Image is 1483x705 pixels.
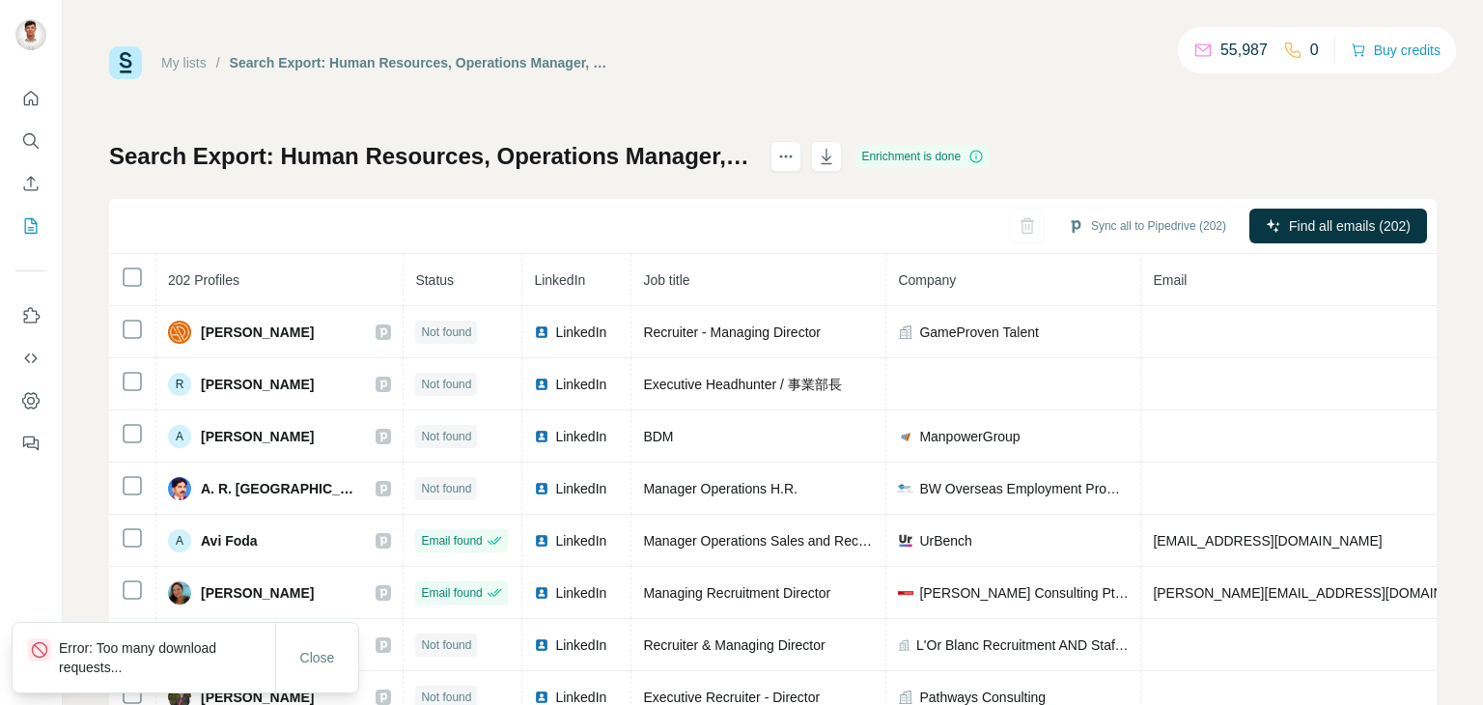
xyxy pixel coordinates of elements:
[161,55,207,70] a: My lists
[287,640,349,675] button: Close
[555,583,606,603] span: LinkedIn
[168,373,191,396] div: R
[643,637,825,653] span: Recruiter & Managing Director
[919,531,971,550] span: UrBench
[1054,211,1240,240] button: Sync all to Pipedrive (202)
[421,532,482,550] span: Email found
[555,531,606,550] span: LinkedIn
[643,585,830,601] span: Managing Recruitment Director
[643,690,820,705] span: Executive Recruiter - Director
[168,321,191,344] img: Avatar
[555,427,606,446] span: LinkedIn
[534,533,549,549] img: LinkedIn logo
[15,209,46,243] button: My lists
[300,648,335,667] span: Close
[898,585,913,601] img: company-logo
[168,581,191,605] img: Avatar
[534,637,549,653] img: LinkedIn logo
[534,377,549,392] img: LinkedIn logo
[555,375,606,394] span: LinkedIn
[421,376,471,393] span: Not found
[643,272,689,288] span: Job title
[1249,209,1427,243] button: Find all emails (202)
[201,427,314,446] span: [PERSON_NAME]
[230,53,613,72] div: Search Export: Human Resources, Operations Manager, Managing Director, Head of Operations, Execut...
[168,272,239,288] span: 202 Profiles
[15,81,46,116] button: Quick start
[643,324,821,340] span: Recruiter - Managing Director
[1289,216,1411,236] span: Find all emails (202)
[555,479,606,498] span: LinkedIn
[919,427,1020,446] span: ManpowerGroup
[421,324,471,341] span: Not found
[898,481,913,496] img: company-logo
[168,529,191,552] div: A
[534,585,549,601] img: LinkedIn logo
[201,479,356,498] span: A. R. [GEOGRAPHIC_DATA]
[15,19,46,50] img: Avatar
[555,635,606,655] span: LinkedIn
[109,141,753,172] h1: Search Export: Human Resources, Operations Manager, Managing Director, Head of Operations, Execut...
[919,323,1038,342] span: GameProven Talent
[421,636,471,654] span: Not found
[15,298,46,333] button: Use Surfe on LinkedIn
[1153,533,1382,549] span: [EMAIL_ADDRESS][DOMAIN_NAME]
[919,583,1129,603] span: [PERSON_NAME] Consulting Pty Ltd
[15,166,46,201] button: Enrich CSV
[916,635,1129,655] span: L'Or Blanc Recruitment AND Staffing Agency
[168,425,191,448] div: A
[1351,37,1441,64] button: Buy credits
[643,533,895,549] span: Manager Operations Sales and Recruiting
[15,383,46,418] button: Dashboard
[643,377,841,392] span: Executive Headhunter / 事業部長
[855,145,990,168] div: Enrichment is done
[898,533,913,549] img: company-logo
[1310,39,1319,62] p: 0
[534,272,585,288] span: LinkedIn
[421,480,471,497] span: Not found
[919,479,1129,498] span: BW Overseas Employment Promoters
[201,323,314,342] span: [PERSON_NAME]
[59,638,275,677] p: Error: Too many download requests...
[201,375,314,394] span: [PERSON_NAME]
[421,428,471,445] span: Not found
[15,341,46,376] button: Use Surfe API
[534,429,549,444] img: LinkedIn logo
[898,272,956,288] span: Company
[534,324,549,340] img: LinkedIn logo
[1220,39,1268,62] p: 55,987
[216,53,220,72] li: /
[643,429,673,444] span: BDM
[770,141,801,172] button: actions
[555,323,606,342] span: LinkedIn
[168,477,191,500] img: Avatar
[201,583,314,603] span: [PERSON_NAME]
[534,481,549,496] img: LinkedIn logo
[201,531,258,550] span: Avi Foda
[15,426,46,461] button: Feedback
[109,46,142,79] img: Surfe Logo
[415,272,454,288] span: Status
[421,584,482,602] span: Email found
[1153,272,1187,288] span: Email
[898,429,913,444] img: company-logo
[534,690,549,705] img: LinkedIn logo
[643,481,797,496] span: Manager Operations H.R.
[15,124,46,158] button: Search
